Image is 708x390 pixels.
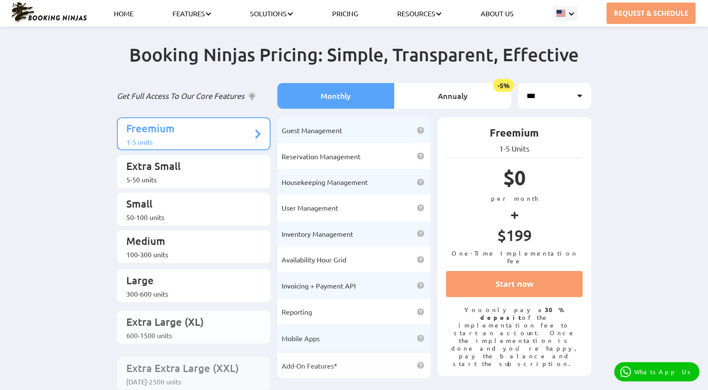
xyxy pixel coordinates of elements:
img: help icon [417,333,424,341]
p: per month [446,194,583,202]
p: Freemium [446,126,583,144]
li: Annualy [394,83,511,109]
span: Mobile Apps [282,333,320,341]
p: Freemium [126,122,253,137]
span: Housekeeping Management [282,178,368,186]
span: Inventory Management [282,229,353,238]
li: Monthly [277,83,394,109]
p: You only pay a of the implementation fee to start an account. Once the implementation is done and... [446,306,583,367]
p: Extra Small [126,159,253,175]
span: User Management [282,203,338,212]
p: WhatsApp Us [634,368,693,375]
span: Reporting [282,307,312,316]
span: Reservation Management [282,152,360,161]
div: 1-5 units [126,137,253,146]
div: [DATE]-2500 units [126,363,253,372]
p: 1-5 Units [446,144,583,153]
p: + [446,202,583,226]
p: Extra Extra Large (XXL) [126,347,253,363]
strong: 30% deposit [480,306,565,321]
p: Extra Large (XL) [126,310,253,325]
img: help icon [417,230,424,237]
img: help icon [417,152,424,160]
p: $0 [446,165,583,194]
a: WhatsApp Us [614,362,699,381]
span: -5% [493,79,514,92]
p: Small [126,197,253,213]
p: Get Full Access To Our Core Features [117,91,271,101]
h2: Booking Ninjas Pricing: Simple, Transparent, Effective [117,43,591,83]
div: 100-300 units [126,250,253,259]
img: help icon [417,256,424,263]
img: help icon [417,359,424,366]
img: help icon [417,204,424,211]
p: Large [126,272,253,288]
img: help icon [417,282,424,289]
div: 300-600 units [126,288,253,296]
div: 50-100 units [126,213,253,221]
a: Start now [446,271,583,297]
span: Add-On Features* [282,359,337,367]
span: Invoicing + Payment API [282,281,356,290]
p: $199 [446,226,583,249]
p: Medium [126,234,253,250]
img: help icon [417,127,424,134]
span: Availability Hour Grid [282,255,346,264]
img: help icon [417,179,424,186]
img: help icon [417,308,424,315]
div: 5-50 units [126,175,253,184]
p: One-Time Implementation Fee [446,249,583,265]
span: Guest Management [282,126,342,134]
div: 600-1500 units [126,325,253,334]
